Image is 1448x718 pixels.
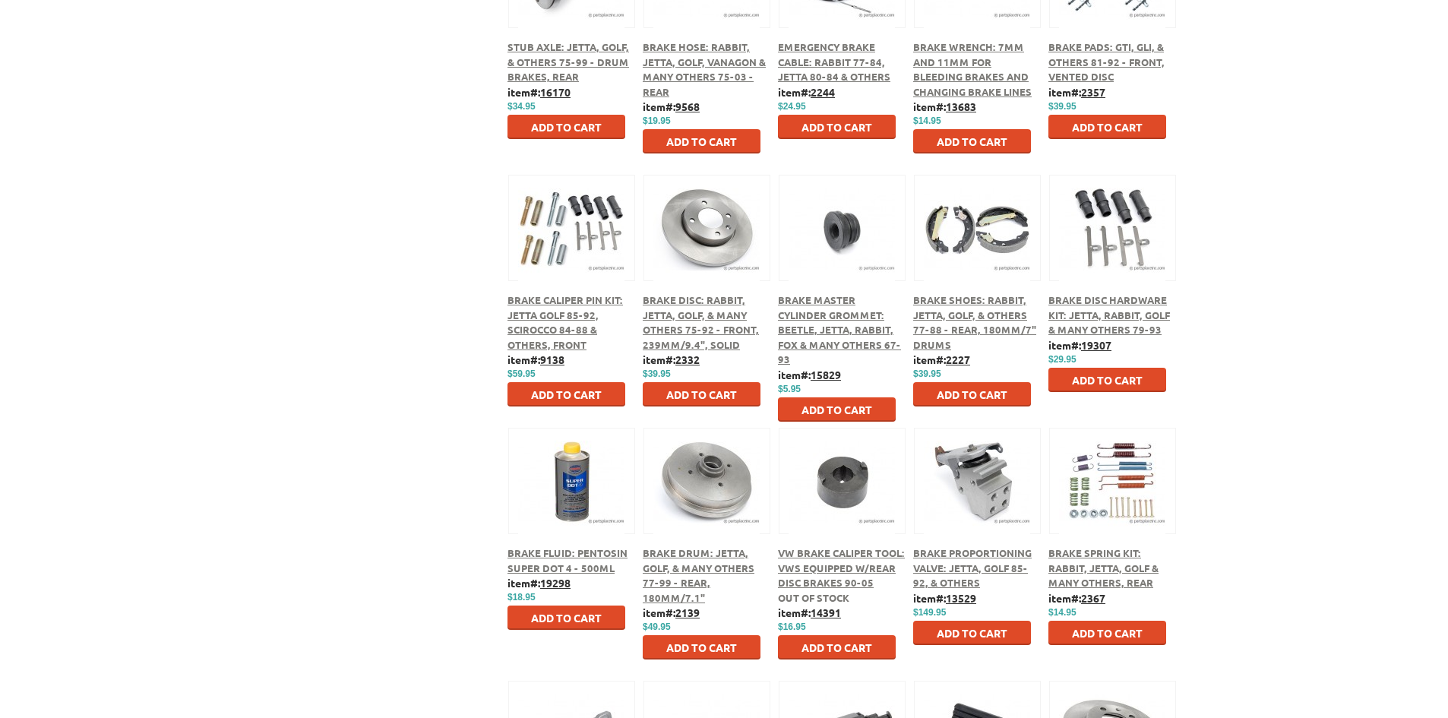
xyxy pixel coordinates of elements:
[1072,373,1143,387] span: Add to Cart
[778,622,806,632] span: $16.95
[913,115,941,126] span: $14.95
[778,591,849,604] span: Out of stock
[507,592,536,603] span: $18.95
[675,100,700,113] u: 9568
[643,129,760,153] button: Add to Cart
[946,353,970,366] u: 2227
[643,606,700,619] b: item#:
[1048,85,1105,99] b: item#:
[675,353,700,366] u: 2332
[913,353,970,366] b: item#:
[811,368,841,381] u: 15829
[913,100,976,113] b: item#:
[913,293,1036,351] a: Brake Shoes: Rabbit, Jetta, Golf, & Others 77-88 - Rear, 180mm/7" drums
[666,134,737,148] span: Add to Cart
[531,611,602,625] span: Add to Cart
[675,606,700,619] u: 2139
[643,293,759,351] a: Brake Disc: Rabbit, Jetta, Golf, & Many Others 75-92 - Front, 239mm/9.4", Solid
[507,368,536,379] span: $59.95
[913,546,1032,589] a: Brake Proportioning Valve: Jetta, Golf 85-92, & Others
[778,368,841,381] b: item#:
[1081,338,1111,352] u: 19307
[1081,85,1105,99] u: 2357
[778,606,841,619] b: item#:
[643,115,671,126] span: $19.95
[1048,101,1077,112] span: $39.95
[1048,354,1077,365] span: $29.95
[778,85,835,99] b: item#:
[531,387,602,401] span: Add to Cart
[540,353,564,366] u: 9138
[1048,546,1159,589] a: Brake Spring Kit: Rabbit, Jetta, Golf & Many Others, Rear
[1048,607,1077,618] span: $14.95
[801,403,872,416] span: Add to Cart
[946,591,976,605] u: 13529
[1081,591,1105,605] u: 2367
[643,100,700,113] b: item#:
[507,85,571,99] b: item#:
[643,40,766,98] a: Brake Hose: Rabbit, Jetta, Golf, Vanagon & Many Others 75-03 - Rear
[507,606,625,630] button: Add to Cart
[643,622,671,632] span: $49.95
[913,607,946,618] span: $149.95
[937,626,1007,640] span: Add to Cart
[507,576,571,590] b: item#:
[778,293,901,365] a: Brake Master Cylinder Grommet: Beetle, Jetta, Rabbit, Fox & Many Others 67-93
[801,120,872,134] span: Add to Cart
[1072,626,1143,640] span: Add to Cart
[778,40,890,83] a: Emergency Brake Cable: Rabbit 77-84, Jetta 80-84 & Others
[643,368,671,379] span: $39.95
[946,100,976,113] u: 13683
[913,368,941,379] span: $39.95
[666,641,737,654] span: Add to Cart
[507,546,628,574] a: Brake Fluid: Pentosin Super DOT 4 - 500ml
[1072,120,1143,134] span: Add to Cart
[937,387,1007,401] span: Add to Cart
[913,621,1031,645] button: Add to Cart
[507,382,625,406] button: Add to Cart
[913,382,1031,406] button: Add to Cart
[801,641,872,654] span: Add to Cart
[811,606,841,619] u: 14391
[540,576,571,590] u: 19298
[1048,40,1165,83] a: Brake Pads: GTI, GLI, & Others 81-92 - Front, Vented Disc
[778,384,801,394] span: $5.95
[1048,621,1166,645] button: Add to Cart
[643,546,754,604] a: Brake Drum: Jetta, Golf, & Many Others 77-99 - Rear, 180mm/7.1"
[643,353,700,366] b: item#:
[778,101,806,112] span: $24.95
[913,591,976,605] b: item#:
[540,85,571,99] u: 16170
[937,134,1007,148] span: Add to Cart
[778,115,896,139] button: Add to Cart
[507,40,629,83] a: Stub Axle: Jetta, Golf, & Others 75-99 - Drum Brakes, Rear
[778,635,896,659] button: Add to Cart
[913,40,1032,98] a: Brake Wrench: 7mm and 11mm for bleeding brakes and changing brake Lines
[666,387,737,401] span: Add to Cart
[643,382,760,406] button: Add to Cart
[811,85,835,99] u: 2244
[507,293,623,351] a: Brake Caliper Pin Kit: Jetta Golf 85-92, Scirocco 84-88 & Others, Front
[913,129,1031,153] button: Add to Cart
[778,546,905,589] a: VW Brake Caliper Tool: VWs equipped w/Rear Disc Brakes 90-05
[507,101,536,112] span: $34.95
[1048,293,1170,336] a: Brake Disc Hardware Kit: Jetta, Rabbit, Golf & Many Others 79-93
[778,397,896,422] button: Add to Cart
[1048,115,1166,139] button: Add to Cart
[1048,368,1166,392] button: Add to Cart
[1048,591,1105,605] b: item#:
[507,353,564,366] b: item#:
